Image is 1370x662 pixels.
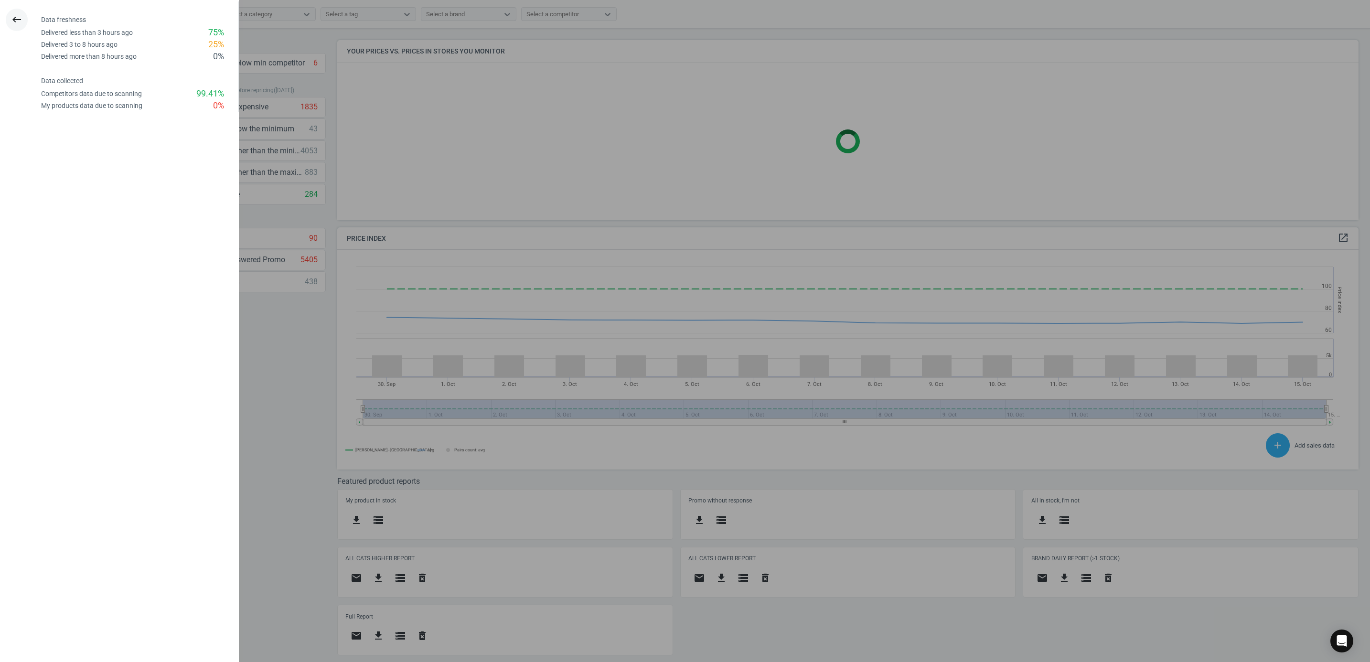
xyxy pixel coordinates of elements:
[41,77,238,85] h4: Data collected
[11,14,22,25] i: keyboard_backspace
[196,88,224,100] div: 99.41 %
[41,52,137,61] div: Delivered more than 8 hours ago
[41,16,238,24] h4: Data freshness
[41,40,118,49] div: Delivered 3 to 8 hours ago
[208,39,224,51] div: 25 %
[213,100,224,112] div: 0 %
[41,28,133,37] div: Delivered less than 3 hours ago
[213,51,224,63] div: 0 %
[1330,630,1353,652] div: Open Intercom Messenger
[6,9,28,31] button: keyboard_backspace
[41,89,142,98] div: Competitors data due to scanning
[41,101,142,110] div: My products data due to scanning
[208,27,224,39] div: 75 %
